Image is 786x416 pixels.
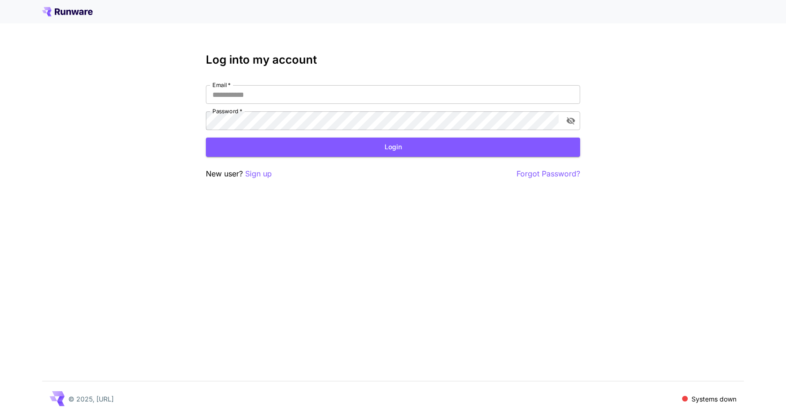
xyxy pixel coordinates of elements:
[562,112,579,129] button: toggle password visibility
[691,394,736,404] p: Systems down
[212,107,242,115] label: Password
[517,168,580,180] button: Forgot Password?
[68,394,114,404] p: © 2025, [URL]
[245,168,272,180] button: Sign up
[206,168,272,180] p: New user?
[206,53,580,66] h3: Log into my account
[212,81,231,89] label: Email
[206,138,580,157] button: Login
